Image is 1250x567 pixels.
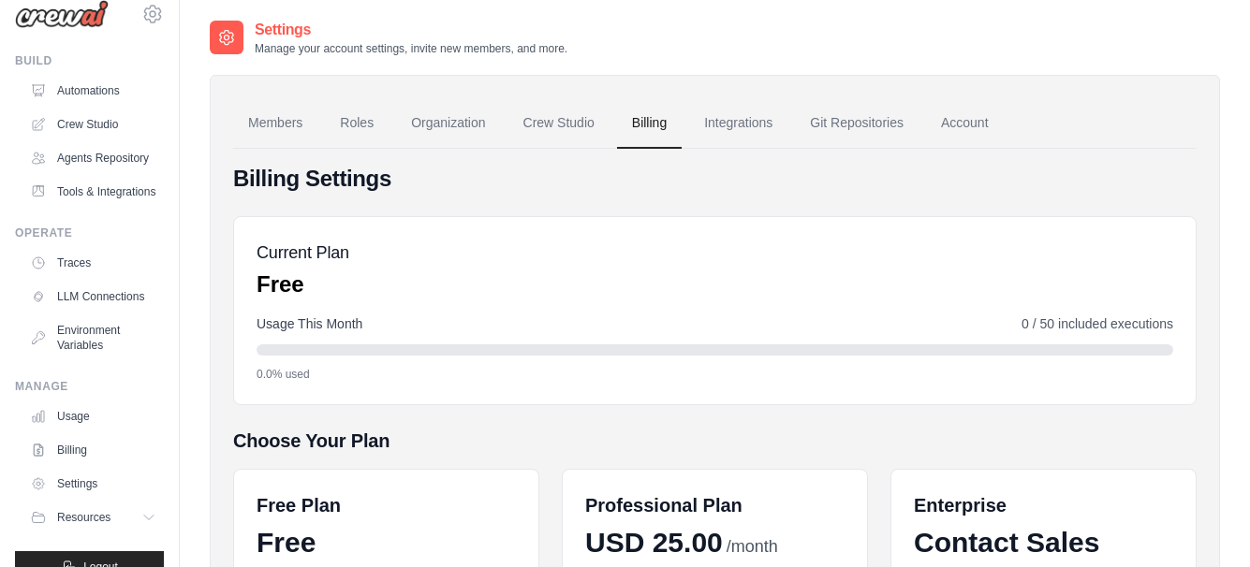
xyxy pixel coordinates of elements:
[22,143,164,173] a: Agents Repository
[255,41,567,56] p: Manage your account settings, invite new members, and more.
[233,428,1197,454] h5: Choose Your Plan
[585,526,723,560] span: USD 25.00
[233,98,317,149] a: Members
[233,164,1197,194] h4: Billing Settings
[15,53,164,68] div: Build
[1022,314,1173,333] span: 0 / 50 included executions
[15,379,164,394] div: Manage
[57,510,110,525] span: Resources
[22,177,164,207] a: Tools & Integrations
[257,269,349,299] p: Free
[15,225,164,240] div: Operate
[727,534,778,560] span: /month
[22,315,164,360] a: Environment Variables
[22,435,164,465] a: Billing
[325,98,389,149] a: Roles
[617,98,682,149] a: Billing
[689,98,787,149] a: Integrations
[585,492,743,518] h6: Professional Plan
[22,109,164,139] a: Crew Studio
[22,248,164,278] a: Traces
[22,76,164,106] a: Automations
[22,502,164,532] button: Resources
[255,19,567,41] h2: Settings
[22,282,164,312] a: LLM Connections
[1156,477,1250,567] iframe: Chat Widget
[795,98,919,149] a: Git Repositories
[257,240,349,266] h5: Current Plan
[22,401,164,431] a: Usage
[22,469,164,499] a: Settings
[257,314,362,333] span: Usage This Month
[914,526,1173,560] div: Contact Sales
[257,526,516,560] div: Free
[257,492,341,518] h6: Free Plan
[508,98,610,149] a: Crew Studio
[926,98,1004,149] a: Account
[257,367,310,382] span: 0.0% used
[396,98,500,149] a: Organization
[914,492,1173,518] h6: Enterprise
